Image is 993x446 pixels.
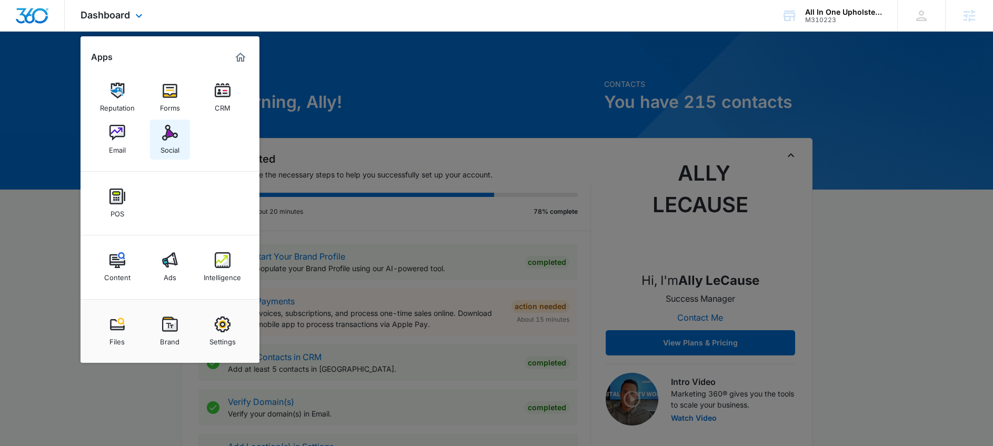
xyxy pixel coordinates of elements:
[805,16,882,24] div: account id
[203,247,243,287] a: Intelligence
[215,98,230,112] div: CRM
[161,141,179,154] div: Social
[204,268,241,282] div: Intelligence
[150,311,190,351] a: Brand
[91,52,113,62] h2: Apps
[97,183,137,223] a: POS
[81,9,130,21] span: Dashboard
[111,204,124,218] div: POS
[109,332,125,346] div: Files
[232,49,249,66] a: Marketing 360® Dashboard
[164,268,176,282] div: Ads
[104,268,131,282] div: Content
[97,77,137,117] a: Reputation
[150,247,190,287] a: Ads
[203,311,243,351] a: Settings
[209,332,236,346] div: Settings
[109,141,126,154] div: Email
[97,120,137,160] a: Email
[805,8,882,16] div: account name
[150,120,190,160] a: Social
[100,98,135,112] div: Reputation
[97,247,137,287] a: Content
[203,77,243,117] a: CRM
[97,311,137,351] a: Files
[150,77,190,117] a: Forms
[160,98,180,112] div: Forms
[160,332,179,346] div: Brand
